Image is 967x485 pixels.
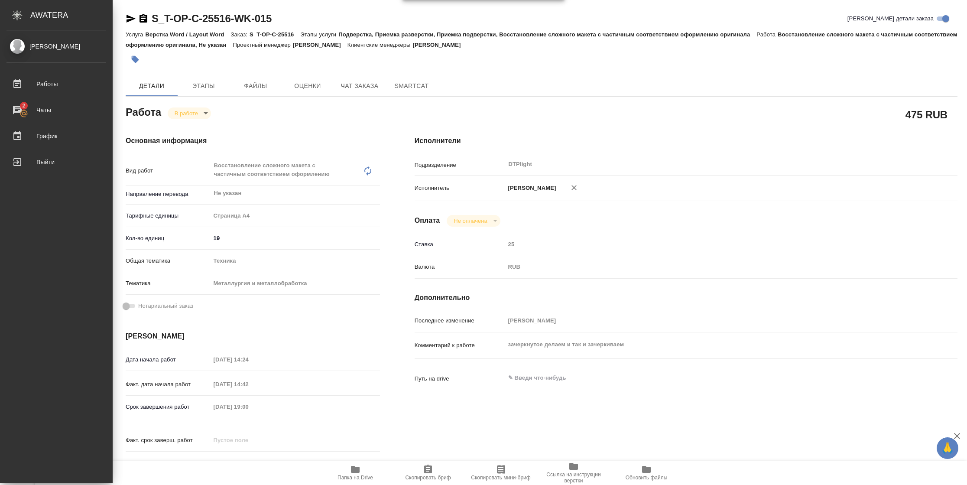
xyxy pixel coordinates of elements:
button: Скопировать мини-бриф [464,461,537,485]
p: Тематика [126,279,211,288]
span: Скопировать мини-бриф [471,475,530,481]
span: Обновить файлы [626,475,668,481]
a: Выйти [2,151,110,173]
p: Комментарий к работе [415,341,505,350]
h4: Исполнители [415,136,957,146]
input: Пустое поле [211,434,286,446]
h2: Работа [126,104,161,119]
p: Дата начала работ [126,355,211,364]
p: Подверстка, Приемка разверстки, Приемка подверстки, Восстановление сложного макета с частичным со... [338,31,756,38]
div: Страница А4 [211,208,380,223]
p: Путь на drive [415,374,505,383]
button: Скопировать бриф [392,461,464,485]
button: Обновить файлы [610,461,683,485]
h4: Дополнительно [415,293,957,303]
p: Направление перевода [126,190,211,199]
span: Скопировать бриф [405,475,451,481]
p: Кол-во единиц [126,234,211,243]
button: Добавить тэг [126,50,145,69]
input: Пустое поле [211,353,286,366]
p: [PERSON_NAME] [413,42,467,48]
button: 🙏 [937,437,958,459]
p: Заказ: [231,31,250,38]
span: Ссылка на инструкции верстки [542,472,605,484]
span: Оценки [287,81,328,91]
a: 2Чаты [2,99,110,121]
p: Факт. дата начала работ [126,380,211,389]
div: График [6,130,106,143]
p: Факт. срок заверш. работ [126,436,211,445]
span: [PERSON_NAME] детали заказа [847,14,934,23]
textarea: зачеркнутое делаем и так и зачеркиваем [505,337,912,352]
span: 🙏 [940,439,955,457]
button: Не оплачена [451,217,490,225]
div: Техника [211,254,380,268]
input: Пустое поле [211,378,286,391]
button: Скопировать ссылку для ЯМессенджера [126,13,136,24]
a: Работы [2,73,110,95]
p: Срок завершения услуги [126,459,211,467]
a: График [2,125,110,147]
p: S_T-OP-C-25516 [250,31,300,38]
p: Общая тематика [126,257,211,265]
span: Детали [131,81,172,91]
div: Металлургия и металлобработка [211,276,380,291]
span: 2 [17,101,30,110]
div: В работе [447,215,500,227]
input: ✎ Введи что-нибудь [211,232,380,244]
p: Подразделение [415,161,505,169]
p: Валюта [415,263,505,271]
input: ✎ Введи что-нибудь [211,456,286,469]
p: Срок завершения работ [126,403,211,411]
h4: Оплата [415,215,440,226]
button: Папка на Drive [319,461,392,485]
p: Ставка [415,240,505,249]
input: Пустое поле [211,400,286,413]
span: SmartCat [391,81,432,91]
span: Чат заказа [339,81,380,91]
span: Папка на Drive [337,475,373,481]
button: Скопировать ссылку [138,13,149,24]
div: Чаты [6,104,106,117]
p: [PERSON_NAME] [293,42,347,48]
p: Тарифные единицы [126,212,211,220]
div: [PERSON_NAME] [6,42,106,51]
button: В работе [172,110,201,117]
p: Проектный менеджер [233,42,292,48]
p: Вид работ [126,166,211,175]
p: Работа [756,31,778,38]
div: Выйти [6,156,106,169]
p: Верстка Word / Layout Word [145,31,230,38]
p: Этапы услуги [300,31,338,38]
p: Исполнитель [415,184,505,192]
p: [PERSON_NAME] [505,184,556,192]
h2: 475 RUB [905,107,948,122]
span: Нотариальный заказ [138,302,193,310]
button: Ссылка на инструкции верстки [537,461,610,485]
p: Последнее изменение [415,316,505,325]
button: Удалить исполнителя [565,178,584,197]
div: RUB [505,260,912,274]
p: Услуга [126,31,145,38]
h4: Основная информация [126,136,380,146]
div: AWATERA [30,7,113,24]
span: Файлы [235,81,276,91]
div: Работы [6,78,106,91]
input: Пустое поле [505,314,912,327]
a: S_T-OP-C-25516-WK-015 [152,13,272,24]
input: Пустое поле [505,238,912,251]
span: Этапы [183,81,224,91]
p: Клиентские менеджеры [347,42,413,48]
div: В работе [168,107,211,119]
h4: [PERSON_NAME] [126,331,380,342]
